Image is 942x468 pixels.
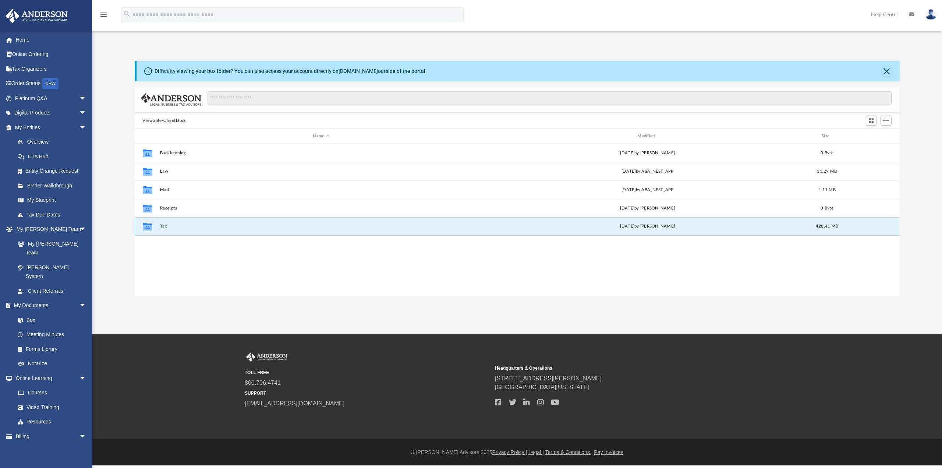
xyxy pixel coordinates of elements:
[123,10,131,18] i: search
[5,76,98,91] a: Order StatusNEW
[5,47,98,62] a: Online Ordering
[866,116,877,126] button: Switch to Grid View
[10,313,90,327] a: Box
[925,9,936,20] img: User Pic
[5,222,94,237] a: My [PERSON_NAME] Teamarrow_drop_down
[486,187,809,193] div: [DATE] by ABA_NEST_APP
[10,178,98,193] a: Binder Walkthrough
[79,371,94,386] span: arrow_drop_down
[5,106,98,120] a: Digital Productsarrow_drop_down
[495,365,740,372] small: Headquarters & Operations
[845,133,896,140] div: id
[495,384,589,390] a: [GEOGRAPHIC_DATA][US_STATE]
[5,32,98,47] a: Home
[821,151,833,155] span: 0 Byte
[10,284,94,298] a: Client Referrals
[3,9,70,23] img: Anderson Advisors Platinum Portal
[5,120,98,135] a: My Entitiesarrow_drop_down
[135,144,900,296] div: grid
[138,133,156,140] div: id
[208,91,891,105] input: Search files and folders
[486,223,809,230] div: by [PERSON_NAME]
[5,429,98,444] a: Billingarrow_drop_down
[142,117,186,124] button: Viewable-ClientDocs
[812,133,842,140] div: Size
[5,298,94,313] a: My Documentsarrow_drop_down
[155,67,427,75] div: Difficulty viewing your box folder? You can also access your account directly on outside of the p...
[620,224,634,228] span: [DATE]
[159,133,482,140] div: Name
[821,206,833,210] span: 0 Byte
[10,342,90,356] a: Forms Library
[245,390,490,397] small: SUPPORT
[5,91,98,106] a: Platinum Q&Aarrow_drop_down
[10,327,94,342] a: Meeting Minutes
[79,222,94,237] span: arrow_drop_down
[486,150,809,156] div: [DATE] by [PERSON_NAME]
[79,106,94,121] span: arrow_drop_down
[10,193,94,208] a: My Blueprint
[160,224,483,229] button: Tax
[245,369,490,376] small: TOLL FREE
[5,61,98,76] a: Tax Organizers
[42,78,59,89] div: NEW
[160,169,483,174] button: Law
[528,449,544,455] a: Legal |
[10,400,90,415] a: Video Training
[79,298,94,313] span: arrow_drop_down
[10,149,98,164] a: CTA Hub
[495,375,602,381] a: [STREET_ADDRESS][PERSON_NAME]
[79,91,94,106] span: arrow_drop_down
[10,236,90,260] a: My [PERSON_NAME] Team
[492,449,527,455] a: Privacy Policy |
[881,116,892,126] button: Add
[5,371,94,386] a: Online Learningarrow_drop_down
[99,10,108,19] i: menu
[79,429,94,444] span: arrow_drop_down
[245,352,289,362] img: Anderson Advisors Platinum Portal
[10,260,94,284] a: [PERSON_NAME] System
[245,380,281,386] a: 800.706.4741
[10,356,94,371] a: Notarize
[815,224,838,228] span: 428.41 MB
[92,448,942,456] div: © [PERSON_NAME] Advisors 2025
[10,164,98,179] a: Entity Change Request
[10,135,98,149] a: Overview
[160,151,483,155] button: Bookkeeping
[245,400,344,407] a: [EMAIL_ADDRESS][DOMAIN_NAME]
[818,188,836,192] span: 4.11 MB
[10,415,94,429] a: Resources
[817,169,837,173] span: 11.29 MB
[99,14,108,19] a: menu
[339,68,378,74] a: [DOMAIN_NAME]
[486,168,809,175] div: [DATE] by ABA_NEST_APP
[160,187,483,192] button: Mail
[10,207,98,222] a: Tax Due Dates
[882,66,892,76] button: Close
[594,449,623,455] a: Pay Invoices
[486,205,809,212] div: [DATE] by [PERSON_NAME]
[160,206,483,211] button: Receipts
[79,120,94,135] span: arrow_drop_down
[486,133,809,140] div: Modified
[545,449,593,455] a: Terms & Conditions |
[10,386,94,400] a: Courses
